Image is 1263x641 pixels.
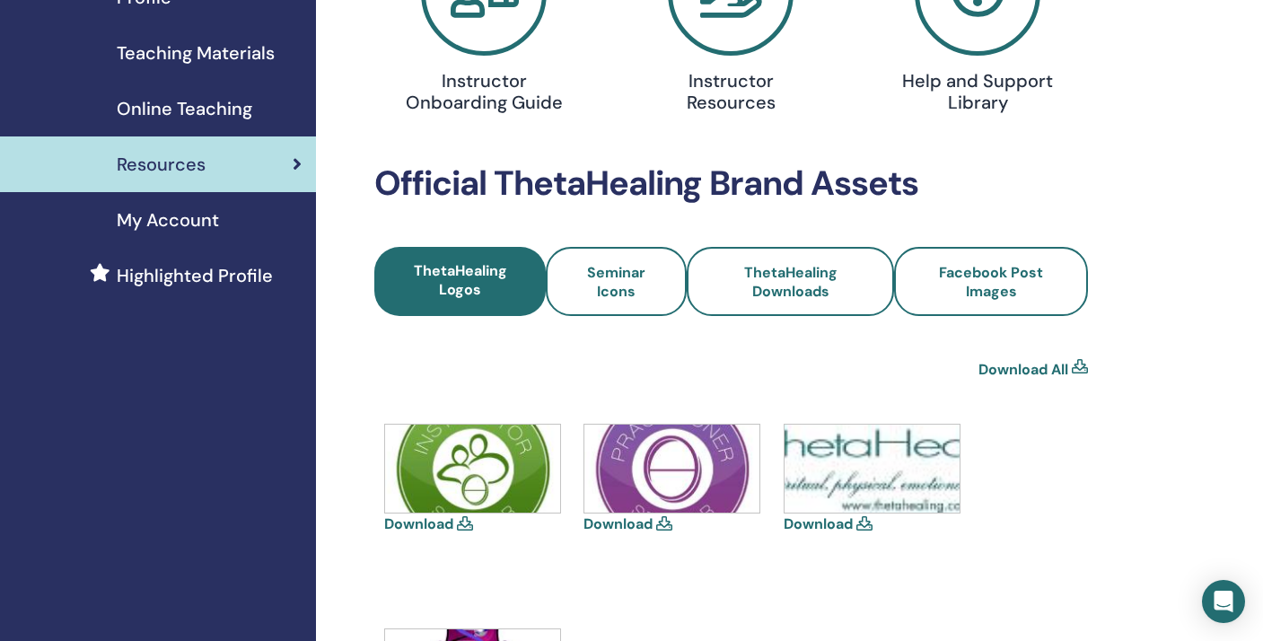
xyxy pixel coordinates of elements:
span: Teaching Materials [117,40,275,66]
a: Download [384,514,453,533]
a: Facebook Post Images [894,247,1088,316]
img: thetahealing-logo-a-copy.jpg [785,425,960,513]
h4: Help and Support Library [899,70,1057,113]
span: ThetaHealing Logos [414,261,507,299]
span: Online Teaching [117,95,252,122]
a: ThetaHealing Downloads [687,247,894,316]
h4: Instructor Resources [652,70,810,113]
span: ThetaHealing Downloads [744,263,838,301]
a: Download All [978,359,1068,381]
span: Seminar Icons [587,263,645,301]
a: Download [583,514,653,533]
h2: Official ThetaHealing Brand Assets [374,163,1088,205]
h4: Instructor Onboarding Guide [405,70,563,113]
div: Open Intercom Messenger [1202,580,1245,623]
span: My Account [117,206,219,233]
span: Facebook Post Images [939,263,1043,301]
a: ThetaHealing Logos [374,247,547,316]
a: Seminar Icons [546,247,686,316]
span: Highlighted Profile [117,262,273,289]
img: icons-practitioner.jpg [584,425,759,513]
span: Resources [117,151,206,178]
a: Download [784,514,853,533]
img: icons-instructor.jpg [385,425,560,513]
